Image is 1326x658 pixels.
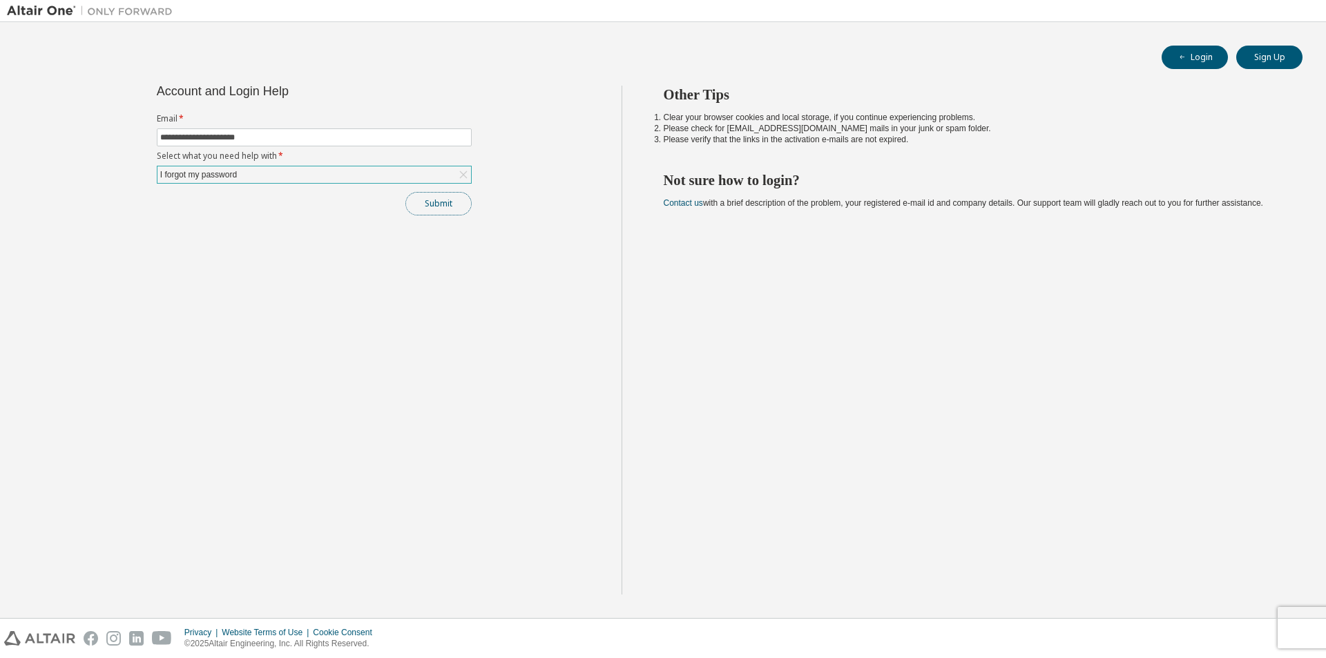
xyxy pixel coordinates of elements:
[84,631,98,646] img: facebook.svg
[313,627,380,638] div: Cookie Consent
[664,112,1278,123] li: Clear your browser cookies and local storage, if you continue experiencing problems.
[157,113,472,124] label: Email
[664,134,1278,145] li: Please verify that the links in the activation e-mails are not expired.
[1162,46,1228,69] button: Login
[1236,46,1303,69] button: Sign Up
[129,631,144,646] img: linkedin.svg
[184,638,381,650] p: © 2025 Altair Engineering, Inc. All Rights Reserved.
[664,171,1278,189] h2: Not sure how to login?
[664,123,1278,134] li: Please check for [EMAIL_ADDRESS][DOMAIN_NAME] mails in your junk or spam folder.
[222,627,313,638] div: Website Terms of Use
[157,151,472,162] label: Select what you need help with
[664,198,1263,208] span: with a brief description of the problem, your registered e-mail id and company details. Our suppo...
[664,86,1278,104] h2: Other Tips
[157,166,471,183] div: I forgot my password
[158,167,239,182] div: I forgot my password
[157,86,409,97] div: Account and Login Help
[184,627,222,638] div: Privacy
[152,631,172,646] img: youtube.svg
[7,4,180,18] img: Altair One
[664,198,703,208] a: Contact us
[405,192,472,215] button: Submit
[106,631,121,646] img: instagram.svg
[4,631,75,646] img: altair_logo.svg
